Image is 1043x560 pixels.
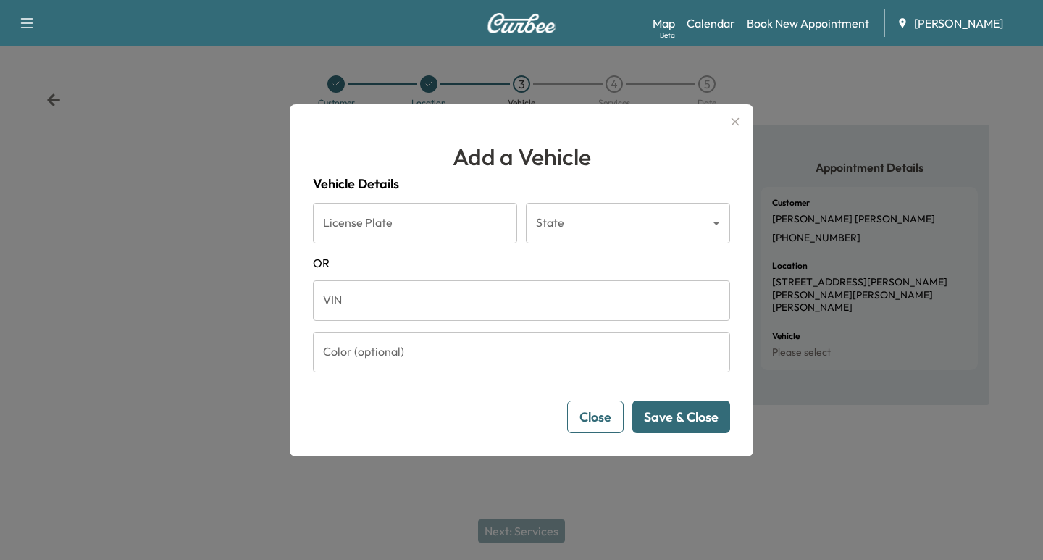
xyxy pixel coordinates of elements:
[747,14,869,32] a: Book New Appointment
[914,14,1003,32] span: [PERSON_NAME]
[567,401,624,433] button: Close
[313,139,730,174] h1: Add a Vehicle
[313,174,730,194] h4: Vehicle Details
[687,14,735,32] a: Calendar
[313,254,730,272] span: OR
[632,401,730,433] button: Save & Close
[660,30,675,41] div: Beta
[487,13,556,33] img: Curbee Logo
[653,14,675,32] a: MapBeta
